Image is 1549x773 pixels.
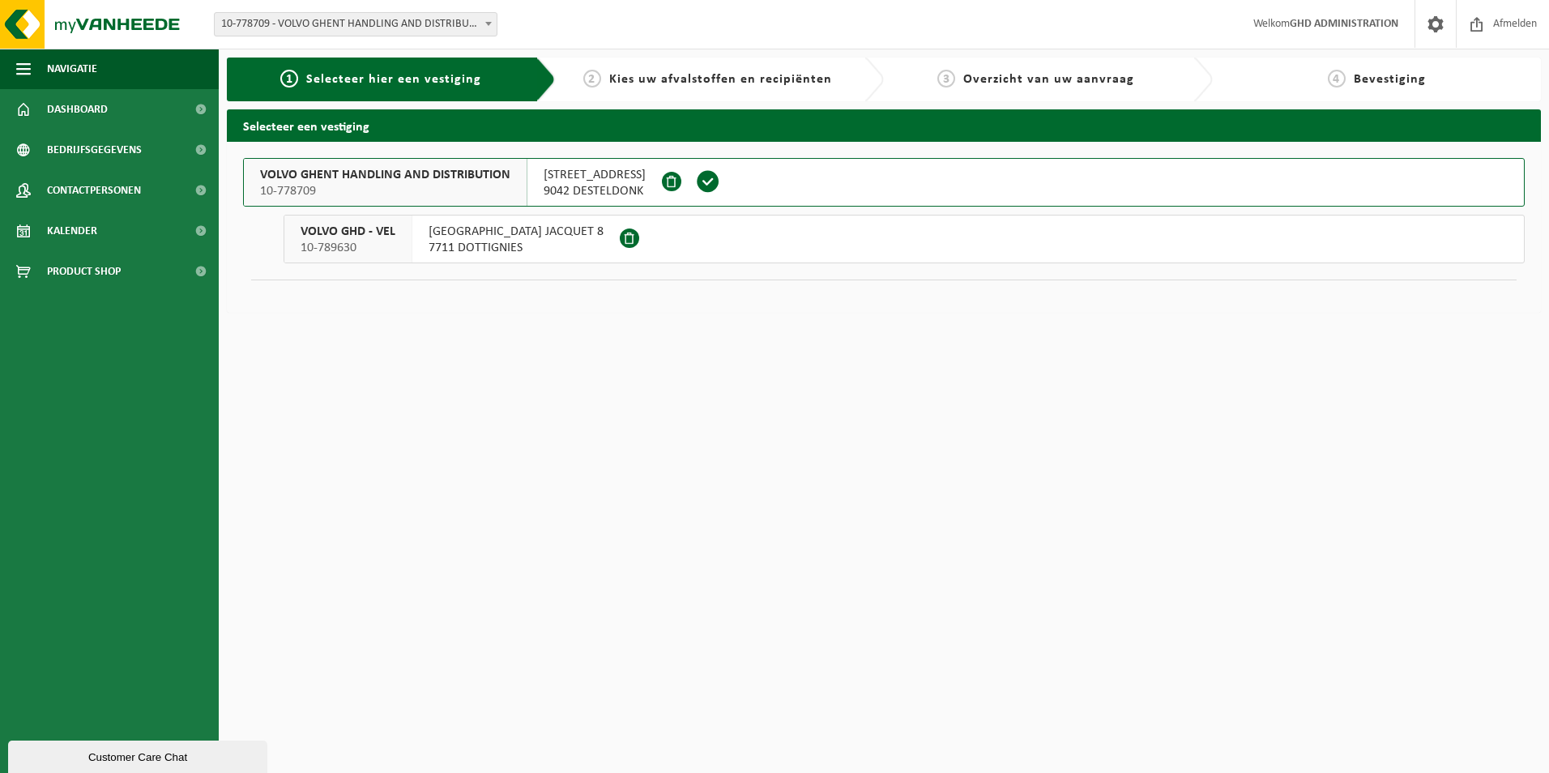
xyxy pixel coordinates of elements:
span: Kies uw afvalstoffen en recipiënten [609,73,832,86]
span: Navigatie [47,49,97,89]
button: VOLVO GHD - VEL 10-789630 [GEOGRAPHIC_DATA] JACQUET 87711 DOTTIGNIES [284,215,1525,263]
strong: GHD ADMINISTRATION [1290,18,1398,30]
span: Product Shop [47,251,121,292]
span: [STREET_ADDRESS] [544,167,646,183]
span: [GEOGRAPHIC_DATA] JACQUET 8 [429,224,604,240]
span: 7711 DOTTIGNIES [429,240,604,256]
span: Bevestiging [1354,73,1426,86]
span: Contactpersonen [47,170,141,211]
span: 10-778709 [260,183,510,199]
span: Overzicht van uw aanvraag [963,73,1134,86]
span: VOLVO GHENT HANDLING AND DISTRIBUTION [260,167,510,183]
span: 10-778709 - VOLVO GHENT HANDLING AND DISTRIBUTION - DESTELDONK [215,13,497,36]
span: 9042 DESTELDONK [544,183,646,199]
h2: Selecteer een vestiging [227,109,1541,141]
span: Dashboard [47,89,108,130]
iframe: chat widget [8,737,271,773]
span: Bedrijfsgegevens [47,130,142,170]
span: Selecteer hier een vestiging [306,73,481,86]
span: VOLVO GHD - VEL [301,224,395,240]
span: Kalender [47,211,97,251]
span: 2 [583,70,601,88]
span: 3 [937,70,955,88]
span: 1 [280,70,298,88]
span: 10-789630 [301,240,395,256]
span: 4 [1328,70,1346,88]
button: VOLVO GHENT HANDLING AND DISTRIBUTION 10-778709 [STREET_ADDRESS]9042 DESTELDONK [243,158,1525,207]
span: 10-778709 - VOLVO GHENT HANDLING AND DISTRIBUTION - DESTELDONK [214,12,497,36]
